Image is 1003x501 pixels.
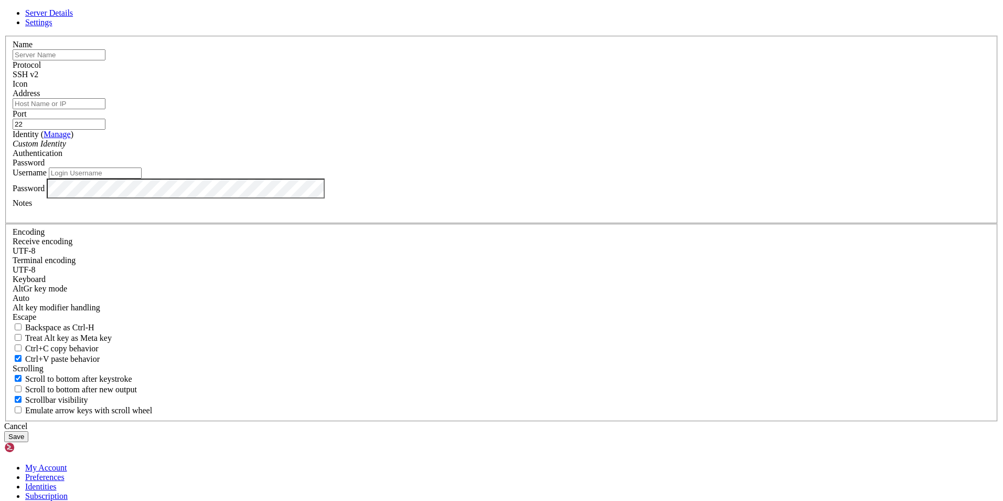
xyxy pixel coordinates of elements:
[25,18,52,27] a: Settings
[25,492,68,500] a: Subscription
[25,344,99,353] span: Ctrl+C copy behavior
[13,294,29,302] span: Auto
[15,334,22,341] input: Treat Alt key as Meta key
[25,395,88,404] span: Scrollbar visibility
[25,473,65,482] a: Preferences
[25,482,57,491] a: Identities
[4,442,65,453] img: Shellngn
[15,345,22,351] input: Ctrl+C copy behavior
[13,139,66,148] i: Custom Identity
[25,333,112,342] span: Treat Alt key as Meta key
[13,406,152,415] label: When using the alternative screen buffer, and DECCKM (Application Cursor Keys) is active, mouse w...
[13,70,38,79] span: SSH v2
[13,79,27,88] label: Icon
[13,199,32,207] label: Notes
[13,139,990,149] div: Custom Identity
[13,303,100,312] label: Controls how the Alt key is handled. Escape: Send an ESC prefix. 8-Bit: Add 128 to the typed char...
[13,333,112,342] label: Whether the Alt key acts as a Meta key or as a distinct Alt key.
[15,323,22,330] input: Backspace as Ctrl-H
[13,40,33,49] label: Name
[13,49,105,60] input: Server Name
[13,168,47,177] label: Username
[13,294,990,303] div: Auto
[13,89,40,98] label: Address
[13,265,990,275] div: UTF-8
[15,375,22,382] input: Scroll to bottom after keystroke
[44,130,71,139] a: Manage
[13,246,990,256] div: UTF-8
[15,355,22,362] input: Ctrl+V paste behavior
[25,374,132,383] span: Scroll to bottom after keystroke
[13,256,76,265] label: The default terminal encoding. ISO-2022 enables character map translations (like graphics maps). ...
[13,109,27,118] label: Port
[13,385,137,394] label: Scroll to bottom after new output.
[13,98,105,109] input: Host Name or IP
[13,149,62,158] label: Authentication
[25,406,152,415] span: Emulate arrow keys with scroll wheel
[13,344,99,353] label: Ctrl-C copies if true, send ^C to host if false. Ctrl-Shift-C sends ^C to host if true, copies if...
[13,246,36,255] span: UTF-8
[4,431,28,442] button: Save
[13,119,105,130] input: Port Number
[15,406,22,413] input: Emulate arrow keys with scroll wheel
[13,312,990,322] div: Escape
[25,8,73,17] a: Server Details
[41,130,73,139] span: ( )
[49,168,142,179] input: Login Username
[13,354,100,363] label: Ctrl+V pastes if true, sends ^V to host if false. Ctrl+Shift+V sends ^V to host if true, pastes i...
[13,183,45,192] label: Password
[25,385,137,394] span: Scroll to bottom after new output
[13,130,73,139] label: Identity
[4,422,999,431] div: Cancel
[13,237,72,246] label: Set the expected encoding for data received from the host. If the encodings do not match, visual ...
[13,275,46,284] label: Keyboard
[15,396,22,403] input: Scrollbar visibility
[13,158,990,168] div: Password
[13,158,45,167] span: Password
[13,395,88,404] label: The vertical scrollbar mode.
[13,312,36,321] span: Escape
[13,70,990,79] div: SSH v2
[15,385,22,392] input: Scroll to bottom after new output
[13,284,67,293] label: Set the expected encoding for data received from the host. If the encodings do not match, visual ...
[13,60,41,69] label: Protocol
[25,323,94,332] span: Backspace as Ctrl-H
[13,374,132,383] label: Whether to scroll to the bottom on any keystroke.
[13,323,94,332] label: If true, the backspace should send BS ('\x08', aka ^H). Otherwise the backspace key should send '...
[13,265,36,274] span: UTF-8
[13,364,44,373] label: Scrolling
[13,227,45,236] label: Encoding
[25,463,67,472] a: My Account
[25,354,100,363] span: Ctrl+V paste behavior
